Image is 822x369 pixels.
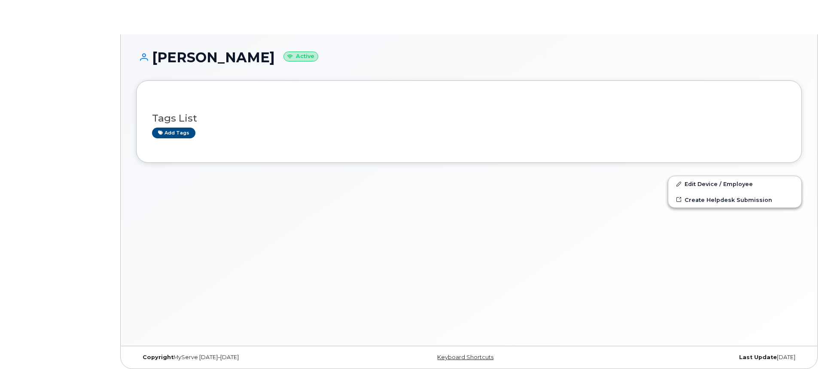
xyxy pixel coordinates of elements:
div: MyServe [DATE]–[DATE] [136,354,358,361]
h3: Tags List [152,113,786,124]
a: Create Helpdesk Submission [668,192,801,207]
h1: [PERSON_NAME] [136,50,802,65]
small: Active [283,52,318,61]
strong: Last Update [739,354,777,360]
div: [DATE] [580,354,802,361]
strong: Copyright [143,354,174,360]
a: Add tags [152,128,195,138]
a: Edit Device / Employee [668,176,801,192]
a: Keyboard Shortcuts [437,354,493,360]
